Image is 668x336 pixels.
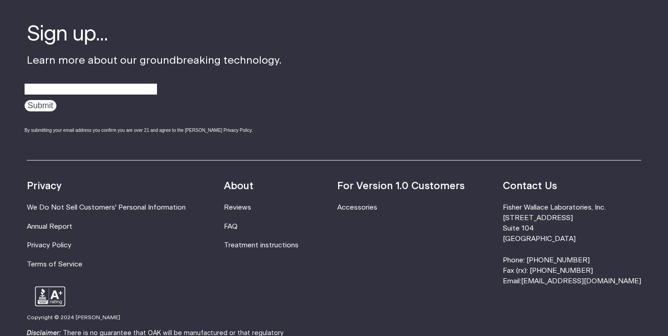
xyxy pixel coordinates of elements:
[503,202,641,286] li: Fisher Wallace Laboratories, Inc. [STREET_ADDRESS] Suite 104 [GEOGRAPHIC_DATA] Phone: [PHONE_NUMB...
[27,20,282,142] div: Learn more about our groundbreaking technology.
[224,242,299,249] a: Treatment instructions
[25,100,56,111] input: Submit
[27,315,120,320] small: Copyright © 2024 [PERSON_NAME]
[521,278,641,285] a: [EMAIL_ADDRESS][DOMAIN_NAME]
[224,181,253,191] strong: About
[25,127,282,134] div: By submitting your email address you confirm you are over 21 and agree to the [PERSON_NAME] Priva...
[27,204,186,211] a: We Do Not Sell Customers' Personal Information
[27,242,71,249] a: Privacy Policy
[165,87,172,95] img: npw-badge-icon-locked.svg
[503,181,557,191] strong: Contact Us
[337,181,465,191] strong: For Version 1.0 Customers
[27,223,72,230] a: Annual Report
[224,223,238,230] a: FAQ
[337,204,377,211] a: Accessories
[27,181,61,191] strong: Privacy
[27,261,82,268] a: Terms of Service
[224,204,251,211] a: Reviews
[27,20,282,49] h4: Sign up...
